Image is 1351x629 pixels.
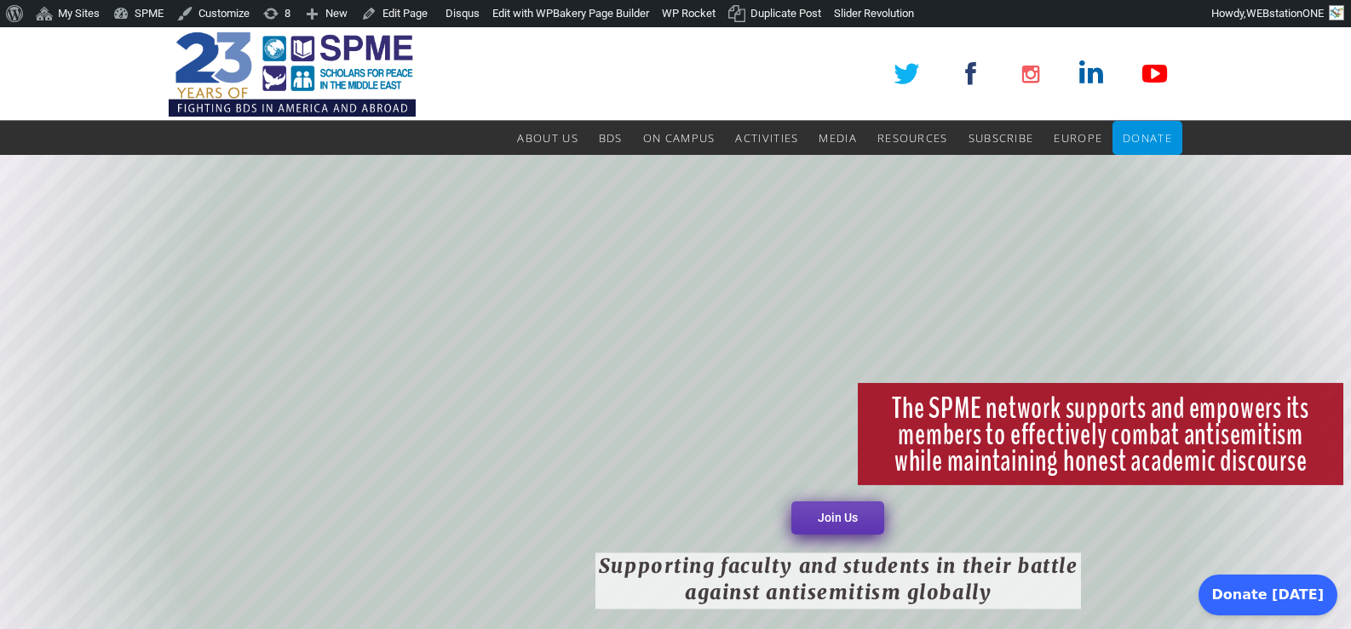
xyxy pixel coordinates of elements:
[819,130,857,146] span: Media
[834,7,914,20] span: Slider Revolution
[877,121,948,155] a: Resources
[1246,7,1324,20] span: WEBstationONE
[735,121,798,155] a: Activities
[969,130,1034,146] span: Subscribe
[643,130,716,146] span: On Campus
[595,552,1081,609] rs-layer: Supporting faculty and students in their battle against antisemitism globally
[1123,121,1172,155] a: Donate
[1123,130,1172,146] span: Donate
[819,121,857,155] a: Media
[791,501,884,535] a: Join Us
[1054,121,1102,155] a: Europe
[517,130,578,146] span: About Us
[599,121,623,155] a: BDS
[877,130,948,146] span: Resources
[517,121,578,155] a: About Us
[858,383,1343,485] rs-layer: The SPME network supports and empowers its members to effectively combat antisemitism while maint...
[599,130,623,146] span: BDS
[969,121,1034,155] a: Subscribe
[169,27,416,121] img: SPME
[643,121,716,155] a: On Campus
[735,130,798,146] span: Activities
[1054,130,1102,146] span: Europe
